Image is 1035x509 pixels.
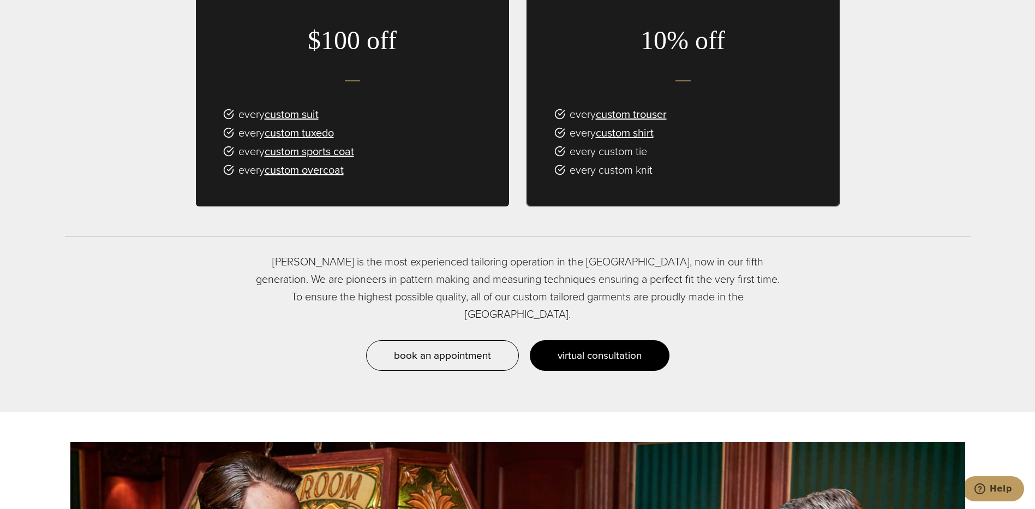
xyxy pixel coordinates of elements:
a: custom trouser [596,106,667,122]
span: every [570,105,667,123]
p: [PERSON_NAME] is the most experienced tailoring operation in the [GEOGRAPHIC_DATA], now in our fi... [250,253,785,323]
h3: $100 off [196,25,509,56]
span: every custom tie [570,143,647,160]
span: every custom knit [570,161,653,179]
span: every [238,124,334,141]
a: custom shirt [596,125,654,141]
a: custom sports coat [265,143,354,159]
a: custom tuxedo [265,125,334,141]
a: custom overcoat [265,162,344,178]
a: book an appointment [366,340,519,371]
a: virtual consultation [530,340,669,371]
span: every [238,105,319,123]
h3: 10% off [527,25,839,56]
span: virtual consultation [558,347,642,363]
a: custom suit [265,106,319,122]
iframe: Opens a widget where you can chat to one of our agents [965,476,1024,504]
span: every [238,161,344,179]
span: every [238,143,354,160]
span: every [570,124,654,141]
span: book an appointment [394,347,491,363]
